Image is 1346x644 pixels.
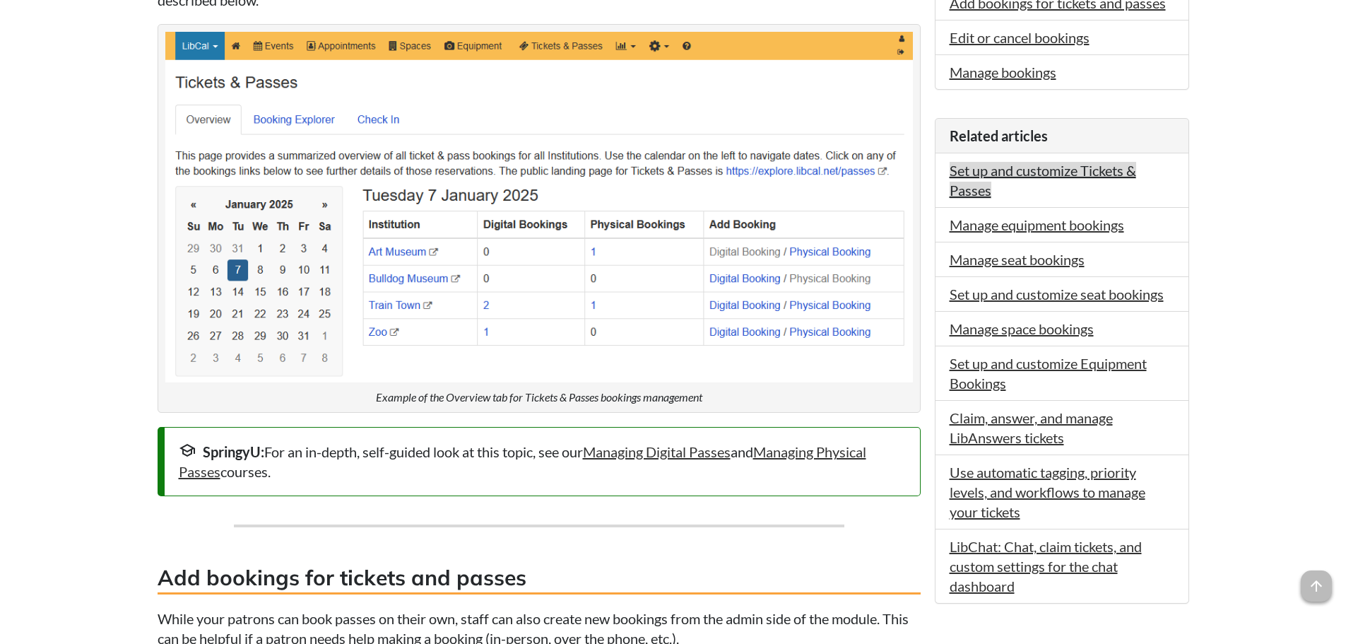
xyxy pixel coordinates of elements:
span: arrow_upward [1301,570,1332,602]
div: For an in-depth, self-guided look at this topic, see our and courses. [179,442,906,481]
img: Tickets & Passes in the LibCal navigation bar [165,32,913,382]
figcaption: Example of the Overview tab for Tickets & Passes bookings management [376,390,702,405]
a: arrow_upward [1301,572,1332,589]
a: Manage space bookings [950,320,1094,337]
strong: SpringyU: [203,443,264,460]
a: LibChat: Chat, claim tickets, and custom settings for the chat dashboard [950,538,1142,595]
h3: Add bookings for tickets and passes [158,563,921,595]
a: Use automatic tagging, priority levels, and workflows to manage your tickets [950,464,1145,520]
a: Set up and customize seat bookings [950,286,1164,303]
span: school [179,442,196,459]
a: Managing Digital Passes [583,443,731,460]
a: Manage bookings [950,64,1056,81]
a: Claim, answer, and manage LibAnswers tickets [950,409,1113,446]
a: Manage seat bookings [950,251,1085,268]
a: Set up and customize Equipment Bookings [950,355,1147,392]
a: Set up and customize Tickets & Passes [950,162,1136,199]
a: Edit or cancel bookings [950,29,1090,46]
span: Related articles [950,127,1048,144]
a: Manage equipment bookings [950,216,1124,233]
